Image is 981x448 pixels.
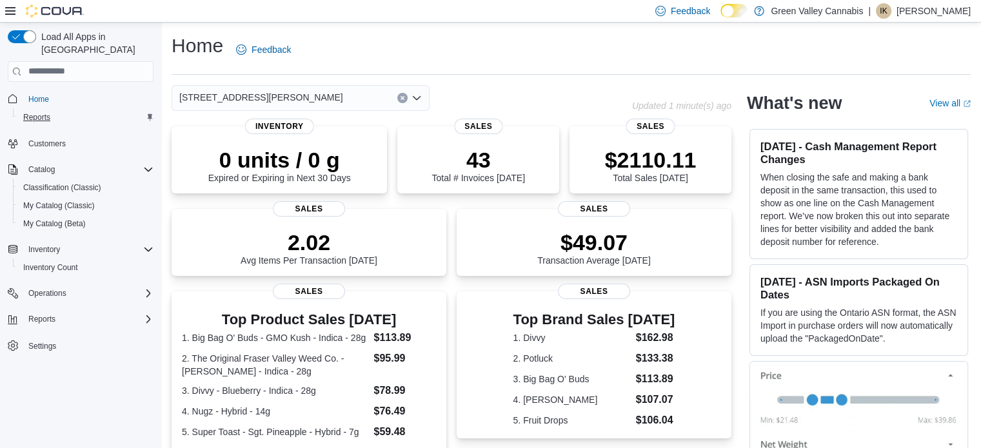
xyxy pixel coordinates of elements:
[231,37,296,63] a: Feedback
[880,3,887,19] span: IK
[23,162,60,177] button: Catalog
[182,312,436,327] h3: Top Product Sales [DATE]
[636,371,675,387] dd: $113.89
[760,140,957,166] h3: [DATE] - Cash Management Report Changes
[18,110,55,125] a: Reports
[760,306,957,345] p: If you are using the Ontario ASN format, the ASN Import in purchase orders will now automatically...
[3,134,159,153] button: Customers
[3,90,159,108] button: Home
[373,383,435,398] dd: $78.99
[747,93,842,113] h2: What's new
[23,286,154,301] span: Operations
[245,119,314,134] span: Inventory
[23,136,71,151] a: Customers
[397,93,408,103] button: Clear input
[373,424,435,440] dd: $59.48
[13,179,159,197] button: Classification (Classic)
[513,331,631,344] dt: 1. Divvy
[23,242,154,257] span: Inventory
[13,215,159,233] button: My Catalog (Beta)
[18,216,154,231] span: My Catalog (Beta)
[23,162,154,177] span: Catalog
[23,91,154,107] span: Home
[182,405,368,418] dt: 4. Nugz - Hybrid - 14g
[252,43,291,56] span: Feedback
[18,198,154,213] span: My Catalog (Classic)
[23,182,101,193] span: Classification (Classic)
[929,98,971,108] a: View allExternal link
[23,286,72,301] button: Operations
[636,392,675,407] dd: $107.07
[241,229,377,266] div: Avg Items Per Transaction [DATE]
[273,284,345,299] span: Sales
[632,101,731,111] p: Updated 1 minute(s) ago
[454,119,502,134] span: Sales
[23,242,65,257] button: Inventory
[373,351,435,366] dd: $95.99
[208,147,351,173] p: 0 units / 0 g
[605,147,697,173] p: $2110.11
[13,197,159,215] button: My Catalog (Classic)
[537,229,651,266] div: Transaction Average [DATE]
[897,3,971,19] p: [PERSON_NAME]
[513,312,675,327] h3: Top Brand Sales [DATE]
[26,5,84,17] img: Cova
[18,180,106,195] a: Classification (Classic)
[876,3,891,19] div: Isabella Ketchum
[18,110,154,125] span: Reports
[3,161,159,179] button: Catalog
[182,425,368,438] dt: 5. Super Toast - Sgt. Pineapple - Hybrid - 7g
[636,351,675,366] dd: $133.38
[241,229,377,255] p: 2.02
[28,341,56,351] span: Settings
[23,92,54,107] a: Home
[513,373,631,385] dt: 3. Big Bag O' Buds
[558,201,630,217] span: Sales
[28,94,49,104] span: Home
[18,198,100,213] a: My Catalog (Classic)
[720,17,721,18] span: Dark Mode
[8,84,154,389] nav: Complex example
[720,4,748,17] input: Dark Mode
[36,30,154,56] span: Load All Apps in [GEOGRAPHIC_DATA]
[558,284,630,299] span: Sales
[3,240,159,258] button: Inventory
[179,90,343,105] span: [STREET_ADDRESS][PERSON_NAME]
[373,404,435,419] dd: $76.49
[636,330,675,346] dd: $162.98
[760,275,957,301] h3: [DATE] - ASN Imports Packaged On Dates
[23,311,61,327] button: Reports
[182,331,368,344] dt: 1. Big Bag O' Buds - GMO Kush - Indica - 28g
[963,100,971,108] svg: External link
[3,310,159,328] button: Reports
[18,260,83,275] a: Inventory Count
[208,147,351,183] div: Expired or Expiring in Next 30 Days
[23,112,50,122] span: Reports
[636,413,675,428] dd: $106.04
[513,393,631,406] dt: 4. [PERSON_NAME]
[3,284,159,302] button: Operations
[13,258,159,277] button: Inventory Count
[513,352,631,365] dt: 2. Potluck
[28,164,55,175] span: Catalog
[771,3,863,19] p: Green Valley Cannabis
[605,147,697,183] div: Total Sales [DATE]
[23,338,61,354] a: Settings
[13,108,159,126] button: Reports
[626,119,675,134] span: Sales
[868,3,871,19] p: |
[537,229,651,255] p: $49.07
[23,200,95,211] span: My Catalog (Classic)
[182,352,368,378] dt: 2. The Original Fraser Valley Weed Co. - [PERSON_NAME] - Indica - 28g
[28,288,66,298] span: Operations
[172,33,223,59] h1: Home
[23,337,154,353] span: Settings
[28,244,60,255] span: Inventory
[23,311,154,327] span: Reports
[431,147,524,183] div: Total # Invoices [DATE]
[23,219,86,229] span: My Catalog (Beta)
[513,414,631,427] dt: 5. Fruit Drops
[431,147,524,173] p: 43
[3,336,159,355] button: Settings
[23,135,154,151] span: Customers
